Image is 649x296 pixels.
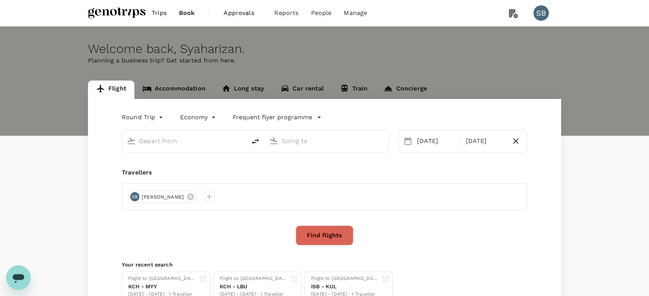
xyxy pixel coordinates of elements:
[332,81,376,99] a: Train
[130,192,139,201] div: SB
[224,8,262,18] span: Approvals
[233,113,321,122] button: Frequent flyer programme
[311,8,331,18] span: People
[179,8,195,18] span: Book
[88,5,146,21] img: Genotrips - ALL
[139,135,230,147] input: Depart from
[274,8,298,18] span: Reports
[272,81,332,99] a: Car rental
[122,168,527,177] div: Travellers
[122,111,165,123] div: Round Trip
[220,275,287,283] div: Flight to [GEOGRAPHIC_DATA]
[376,81,435,99] a: Concierge
[128,191,197,203] div: SB[PERSON_NAME]
[134,81,214,99] a: Accommodation
[233,113,312,122] p: Frequent flyer programme
[246,132,265,151] button: delete
[533,5,549,21] div: SB
[414,133,459,149] div: [DATE]
[281,135,373,147] input: Going to
[88,42,561,56] div: Welcome back , Syaharizan .
[128,283,196,291] div: KCH - MYY
[88,56,561,65] p: Planning a business trip? Get started from here.
[383,140,385,141] button: Open
[462,133,507,149] div: [DATE]
[128,275,196,283] div: Flight to [GEOGRAPHIC_DATA]
[6,265,31,290] iframe: Button to launch messaging window
[88,81,134,99] a: Flight
[180,111,217,123] div: Economy
[296,225,353,245] button: Find flights
[214,81,272,99] a: Long stay
[311,283,379,291] div: ISB - KUL
[137,193,189,201] span: [PERSON_NAME]
[152,8,167,18] span: Trips
[220,283,287,291] div: KCH - LBU
[122,261,527,268] p: Your recent search
[344,8,367,18] span: Manage
[241,140,242,141] button: Open
[311,275,379,283] div: Flight to [GEOGRAPHIC_DATA]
